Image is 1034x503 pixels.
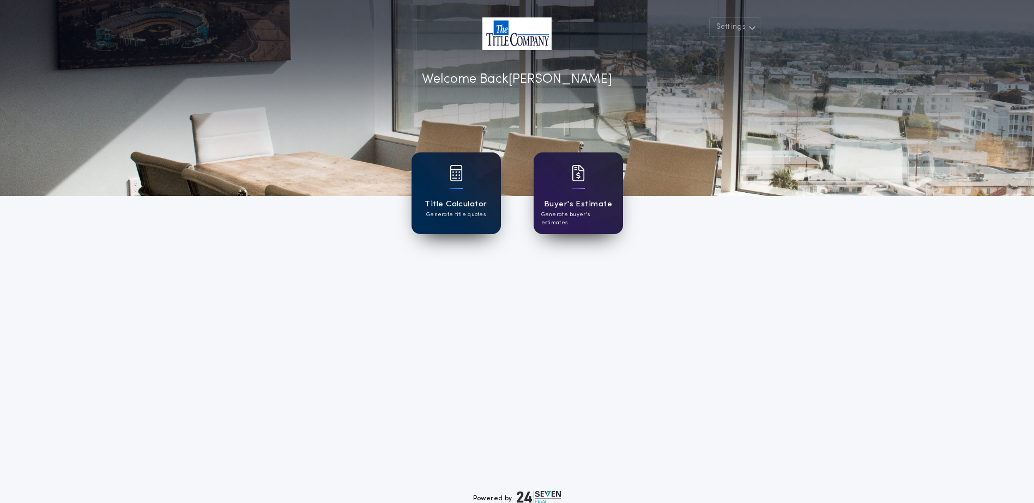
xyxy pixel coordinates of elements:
img: card icon [572,165,585,181]
a: card iconTitle CalculatorGenerate title quotes [412,152,501,234]
img: card icon [450,165,463,181]
button: Settings [709,17,760,37]
h1: Title Calculator [425,198,487,211]
p: Generate title quotes [426,211,486,219]
h1: Buyer's Estimate [544,198,612,211]
p: Welcome Back [PERSON_NAME] [422,70,612,89]
p: Generate buyer's estimates [541,211,615,227]
img: account-logo [482,17,552,50]
a: card iconBuyer's EstimateGenerate buyer's estimates [534,152,623,234]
